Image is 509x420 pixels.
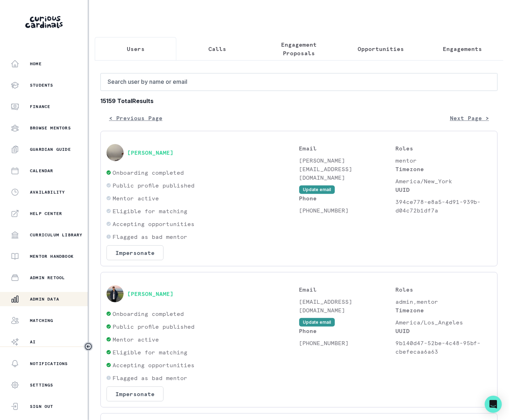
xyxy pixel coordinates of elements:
[30,253,74,259] p: Mentor Handbook
[264,40,334,57] p: Engagement Proposals
[127,290,173,297] button: [PERSON_NAME]
[107,245,163,260] button: Impersonate
[127,149,173,156] button: [PERSON_NAME]
[30,168,53,174] p: Calendar
[113,335,159,344] p: Mentor active
[113,309,184,318] p: Onboarding completed
[113,207,187,215] p: Eligible for matching
[113,322,194,331] p: Public profile published
[30,125,71,131] p: Browse Mentors
[299,194,395,203] p: Phone
[113,232,187,241] p: Flagged as bad mentor
[30,104,50,109] p: Finance
[25,16,63,28] img: Curious Cardinals Logo
[299,185,335,194] button: Update email
[113,168,184,177] p: Onboarding completed
[441,111,498,125] button: Next Page >
[113,348,187,357] p: Eligible for matching
[30,296,59,302] p: Admin Data
[299,339,395,347] p: [PHONE_NUMBER]
[299,285,395,294] p: Email
[113,374,187,382] p: Flagged as bad mentor
[30,232,83,238] p: Curriculum Library
[485,396,502,413] div: Open Intercom Messenger
[113,220,194,228] p: Accepting opportunities
[395,185,492,194] p: UUID
[299,297,395,314] p: [EMAIL_ADDRESS][DOMAIN_NAME]
[395,177,492,185] p: America/New_York
[113,361,194,369] p: Accepting opportunities
[30,61,42,67] p: Home
[30,361,68,367] p: Notifications
[299,144,395,153] p: Email
[395,306,492,314] p: Timezone
[30,339,36,345] p: AI
[30,318,53,323] p: Matching
[395,285,492,294] p: Roles
[127,45,145,53] p: Users
[395,327,492,335] p: UUID
[395,144,492,153] p: Roles
[30,82,53,88] p: Students
[358,45,404,53] p: Opportunities
[30,147,71,152] p: Guardian Guide
[30,382,53,388] p: Settings
[395,165,492,173] p: Timezone
[30,211,62,216] p: Help Center
[30,404,53,409] p: Sign Out
[113,181,194,190] p: Public profile published
[299,327,395,335] p: Phone
[299,318,335,327] button: Update email
[299,206,395,215] p: [PHONE_NUMBER]
[395,318,492,327] p: America/Los_Angeles
[395,339,492,356] p: 9b140d47-52be-4c48-95bf-cbefecaa6a63
[113,194,159,203] p: Mentor active
[100,97,498,105] b: 15159 Total Results
[30,189,65,195] p: Availability
[395,198,492,215] p: 394ce778-e8a5-4d91-939b-d04c72b1df7a
[107,386,163,401] button: Impersonate
[30,275,65,281] p: Admin Retool
[100,111,171,125] button: < Previous Page
[395,156,492,165] p: mentor
[395,297,492,306] p: admin,mentor
[443,45,482,53] p: Engagements
[299,156,395,182] p: [PERSON_NAME][EMAIL_ADDRESS][DOMAIN_NAME]
[84,342,93,351] button: Toggle sidebar
[208,45,226,53] p: Calls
